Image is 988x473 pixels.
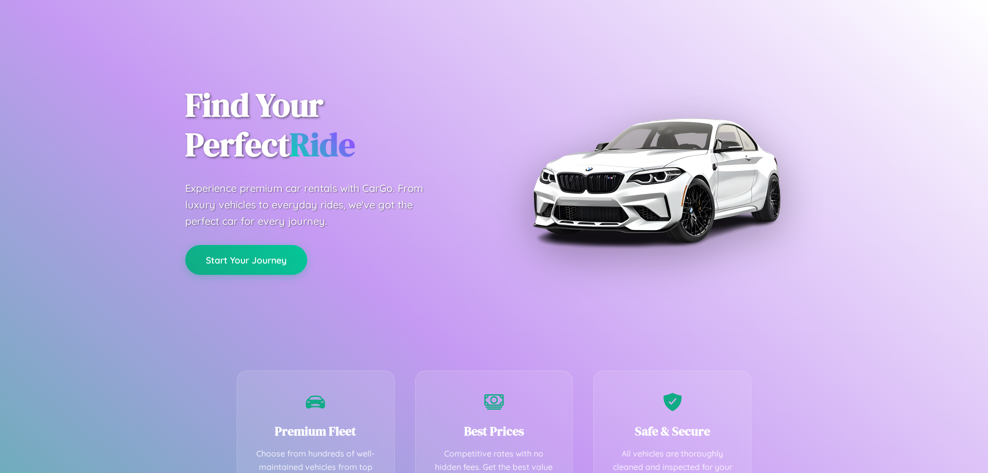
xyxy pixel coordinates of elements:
[290,122,355,167] span: Ride
[185,245,307,275] button: Start Your Journey
[185,180,443,230] p: Experience premium car rentals with CarGo. From luxury vehicles to everyday rides, we've got the ...
[609,423,735,440] h3: Safe & Secure
[527,51,785,309] img: Premium BMW car rental vehicle
[185,85,479,165] h1: Find Your Perfect
[431,423,557,440] h3: Best Prices
[253,423,379,440] h3: Premium Fleet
